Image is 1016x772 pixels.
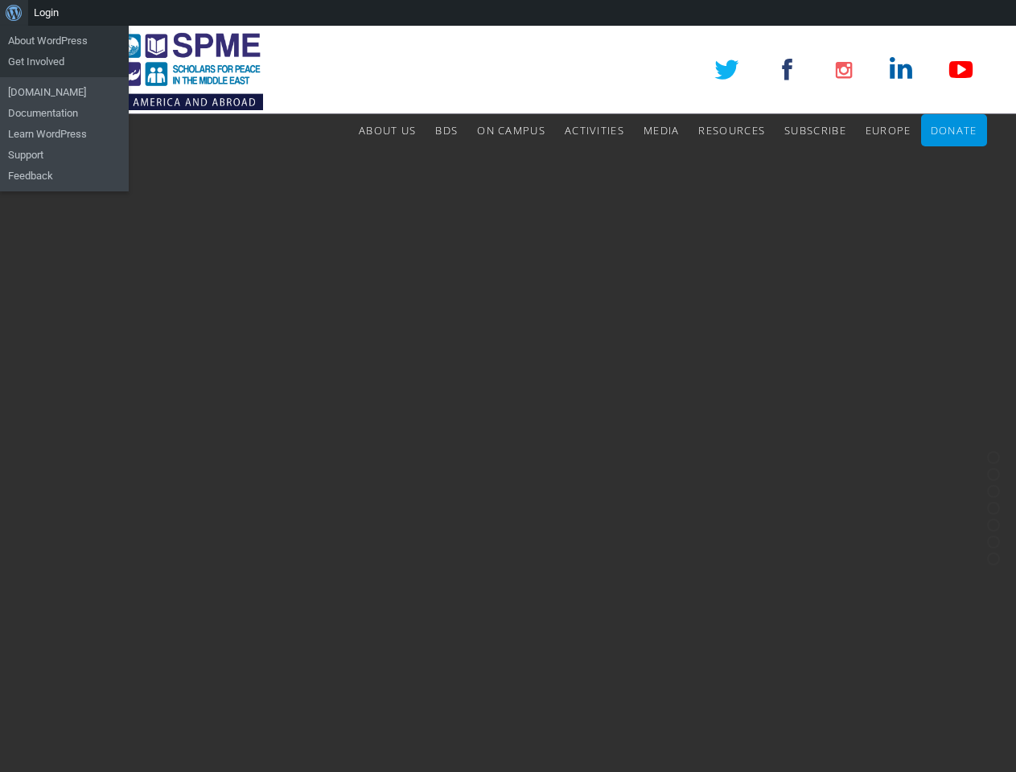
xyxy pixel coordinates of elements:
[931,123,977,138] span: Donate
[565,123,624,138] span: Activities
[477,114,545,146] a: On Campus
[698,123,765,138] span: Resources
[30,26,263,114] img: SPME
[644,114,680,146] a: Media
[477,123,545,138] span: On Campus
[644,123,680,138] span: Media
[359,123,416,138] span: About Us
[866,114,911,146] a: Europe
[565,114,624,146] a: Activities
[784,114,846,146] a: Subscribe
[435,114,458,146] a: BDS
[931,114,977,146] a: Donate
[866,123,911,138] span: Europe
[435,123,458,138] span: BDS
[359,114,416,146] a: About Us
[698,114,765,146] a: Resources
[784,123,846,138] span: Subscribe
